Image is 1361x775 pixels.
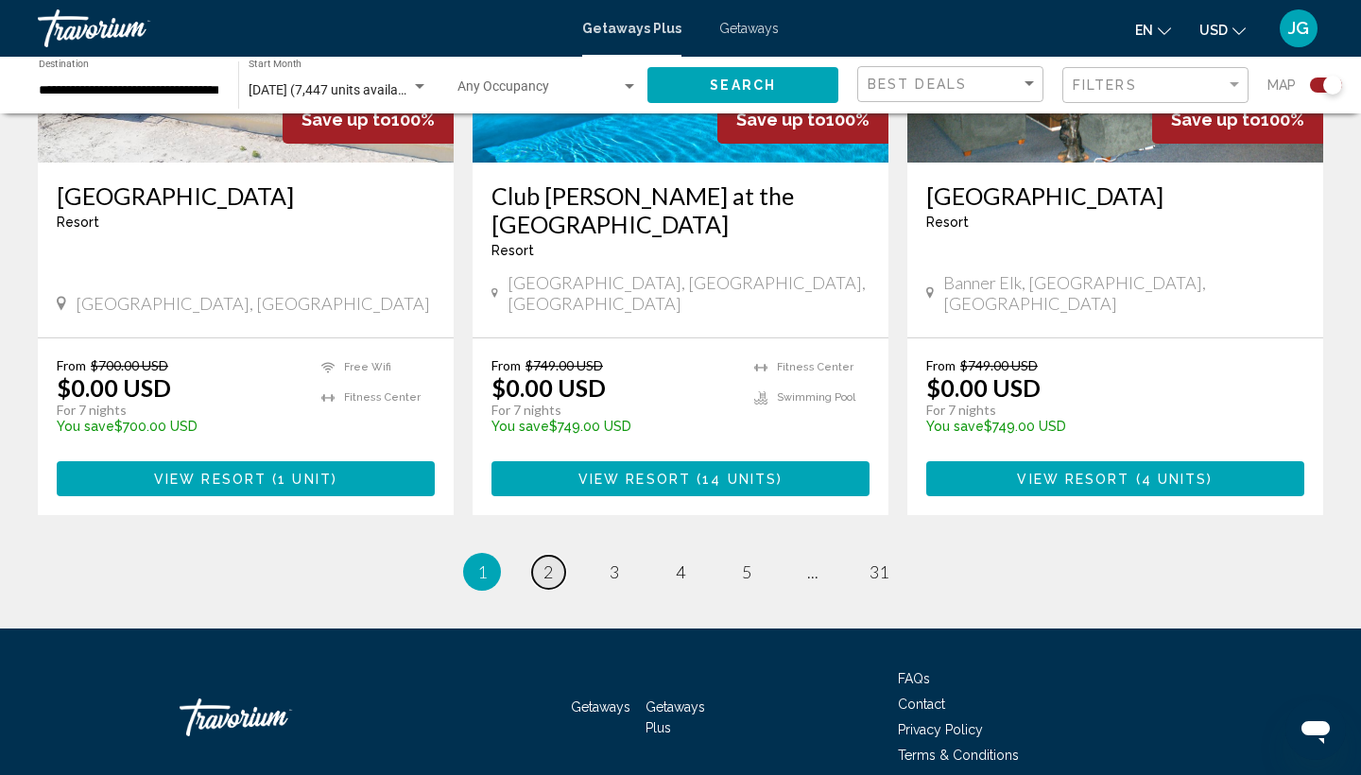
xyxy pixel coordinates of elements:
span: 4 units [1142,472,1208,487]
span: Fitness Center [344,391,421,404]
p: For 7 nights [57,402,302,419]
a: FAQs [898,671,930,686]
span: $749.00 USD [525,357,603,373]
iframe: Button to launch messaging window [1285,699,1346,760]
span: 31 [870,561,888,582]
span: [DATE] (7,447 units available) [249,82,420,97]
span: Free Wifi [344,361,391,373]
span: Search [710,78,776,94]
p: $0.00 USD [926,373,1041,402]
span: ( ) [691,472,783,487]
p: $749.00 USD [926,419,1285,434]
span: ( ) [1130,472,1214,487]
a: Travorium [180,689,369,746]
button: Search [647,67,838,102]
button: Filter [1062,66,1249,105]
p: $0.00 USD [491,373,606,402]
span: 2 [543,561,553,582]
span: Resort [491,243,534,258]
a: Getaways Plus [582,21,681,36]
span: en [1135,23,1153,38]
span: Map [1267,72,1296,98]
a: Contact [898,697,945,712]
span: Save up to [736,110,826,129]
span: 14 units [702,472,777,487]
a: [GEOGRAPHIC_DATA] [57,181,435,210]
span: $700.00 USD [91,357,168,373]
p: $0.00 USD [57,373,171,402]
span: Fitness Center [777,361,853,373]
p: $749.00 USD [491,419,735,434]
span: Swimming Pool [777,391,855,404]
span: $749.00 USD [960,357,1038,373]
span: 1 unit [278,472,332,487]
span: You save [57,419,114,434]
button: User Menu [1274,9,1323,48]
span: View Resort [154,472,267,487]
span: [GEOGRAPHIC_DATA], [GEOGRAPHIC_DATA] [76,293,430,314]
a: Club [PERSON_NAME] at the [GEOGRAPHIC_DATA] [491,181,870,238]
span: USD [1199,23,1228,38]
p: $700.00 USD [57,419,302,434]
a: Getaways [719,21,779,36]
span: 4 [676,561,685,582]
span: View Resort [578,472,691,487]
ul: Pagination [38,553,1323,591]
span: Resort [926,215,969,230]
a: Getaways Plus [646,699,705,735]
a: Privacy Policy [898,722,983,737]
span: Banner Elk, [GEOGRAPHIC_DATA], [GEOGRAPHIC_DATA] [943,272,1304,314]
div: 100% [283,95,454,144]
span: Resort [57,215,99,230]
span: View Resort [1017,472,1129,487]
p: For 7 nights [926,402,1285,419]
span: ( ) [267,472,337,487]
p: For 7 nights [491,402,735,419]
span: From [926,357,956,373]
span: Best Deals [868,77,967,92]
span: Save up to [1171,110,1261,129]
button: View Resort(14 units) [491,461,870,496]
a: [GEOGRAPHIC_DATA] [926,181,1304,210]
button: Change language [1135,16,1171,43]
span: [GEOGRAPHIC_DATA], [GEOGRAPHIC_DATA], [GEOGRAPHIC_DATA] [508,272,870,314]
button: View Resort(1 unit) [57,461,435,496]
span: You save [491,419,549,434]
span: From [491,357,521,373]
span: 3 [610,561,619,582]
a: Terms & Conditions [898,748,1019,763]
div: 100% [717,95,888,144]
button: Change currency [1199,16,1246,43]
div: 100% [1152,95,1323,144]
button: View Resort(4 units) [926,461,1304,496]
span: 1 [477,561,487,582]
mat-select: Sort by [868,77,1038,93]
span: Save up to [301,110,391,129]
span: ... [807,561,818,582]
a: Getaways [571,699,630,715]
span: From [57,357,86,373]
a: Travorium [38,9,563,47]
span: You save [926,419,984,434]
span: Filters [1073,77,1137,93]
span: 5 [742,561,751,582]
span: JG [1288,19,1309,38]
